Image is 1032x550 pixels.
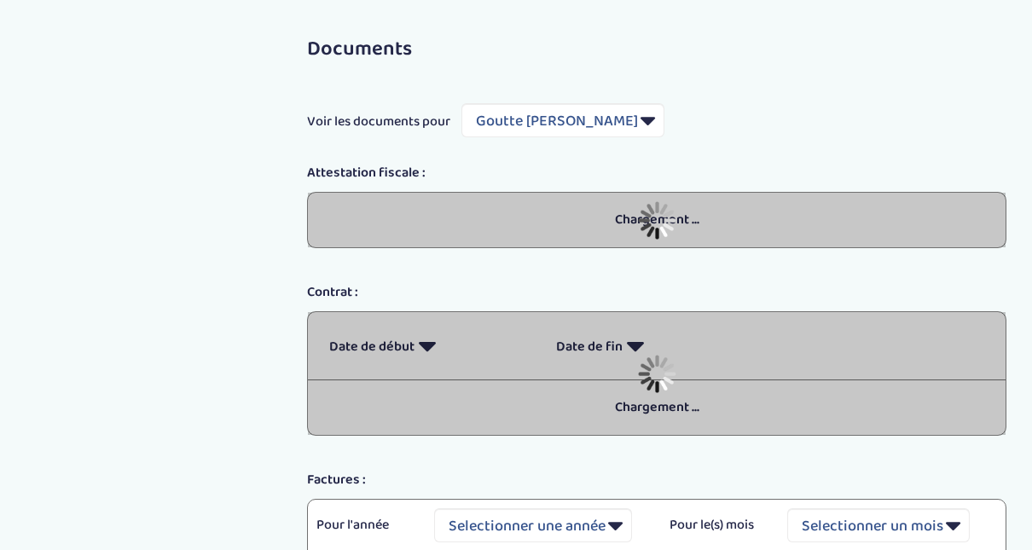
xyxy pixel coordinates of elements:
[307,112,450,132] span: Voir les documents pour
[294,163,1019,183] div: Attestation fiscale :
[294,470,1019,490] div: Factures :
[670,515,762,536] p: Pour le(s) mois
[294,282,1019,303] div: Contrat :
[638,355,676,393] img: loader_sticker.gif
[638,201,676,240] img: loader_sticker.gif
[316,515,409,536] p: Pour l'année
[307,38,1006,61] h3: Documents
